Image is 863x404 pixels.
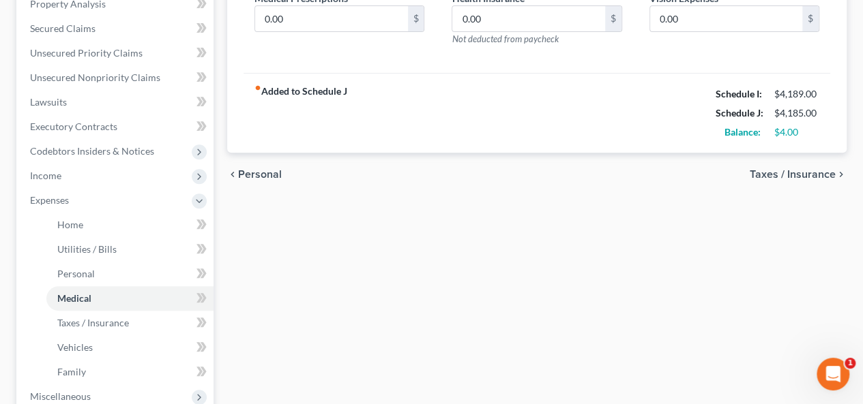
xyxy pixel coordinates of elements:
span: Family [57,366,86,377]
span: Vehicles [57,341,93,353]
div: $4.00 [774,125,819,139]
span: Personal [57,268,95,279]
span: Executory Contracts [30,121,117,132]
strong: Schedule I: [716,88,762,99]
strong: Added to Schedule J [254,84,347,142]
span: Personal [238,169,282,180]
a: Vehicles [46,335,214,360]
div: $4,189.00 [774,87,819,101]
i: fiber_manual_record [254,84,261,91]
span: 1 [845,358,855,369]
button: Taxes / Insurance chevron_right [750,169,847,180]
span: Home [57,219,83,230]
a: Utilities / Bills [46,237,214,262]
button: chevron_left Personal [227,169,282,180]
span: Expenses [30,194,69,206]
iframe: Intercom live chat [817,358,849,390]
i: chevron_left [227,169,238,180]
strong: Balance: [725,126,761,138]
span: Lawsuits [30,96,67,108]
span: Codebtors Insiders & Notices [30,145,154,157]
span: Secured Claims [30,22,96,34]
span: Not deducted from paycheck [452,33,558,44]
a: Medical [46,286,214,311]
span: Miscellaneous [30,390,91,402]
a: Unsecured Nonpriority Claims [19,65,214,90]
span: Utilities / Bills [57,243,117,255]
span: Taxes / Insurance [57,317,129,328]
span: Income [30,170,61,181]
a: Lawsuits [19,90,214,114]
a: Personal [46,262,214,286]
a: Secured Claims [19,16,214,41]
div: $4,185.00 [774,106,819,120]
a: Taxes / Insurance [46,311,214,335]
span: Taxes / Insurance [750,169,836,180]
a: Home [46,213,214,237]
span: Unsecured Nonpriority Claims [30,72,160,83]
strong: Schedule J: [716,107,763,119]
a: Unsecured Priority Claims [19,41,214,65]
a: Executory Contracts [19,114,214,139]
div: $ [605,6,621,32]
div: $ [802,6,819,32]
a: Family [46,360,214,384]
input: -- [650,6,802,32]
span: Medical [57,292,91,304]
span: Unsecured Priority Claims [30,47,143,59]
input: -- [255,6,407,32]
i: chevron_right [836,169,847,180]
div: $ [408,6,424,32]
input: -- [452,6,604,32]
